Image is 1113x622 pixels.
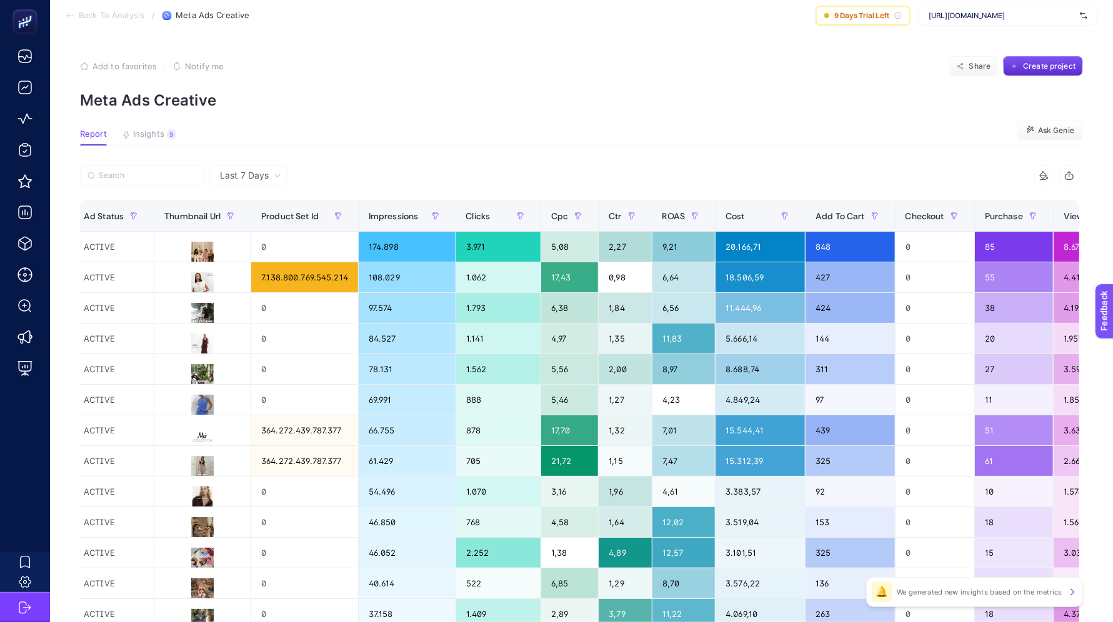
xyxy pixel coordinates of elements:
div: 3.383,57 [716,476,805,506]
div: 1,27 [599,385,651,415]
button: Ask Genie [1017,121,1083,141]
div: 6,38 [541,293,598,323]
div: 4,61 [652,476,716,506]
div: 15.312,39 [716,446,805,476]
span: Ad Status [84,211,124,221]
div: 0 [251,293,358,323]
div: 12,02 [652,507,716,537]
div: 66.755 [359,415,456,445]
input: Search [99,171,197,180]
div: 848 [806,232,895,262]
div: 0 [251,385,358,415]
div: ACTIVE [74,538,154,568]
div: 15 [975,538,1053,568]
span: Ask Genie [1038,126,1074,136]
div: 84.527 [359,323,456,353]
div: 4,58 [541,507,598,537]
div: 2,00 [599,354,651,384]
p: We generated new insights based on the metrics [897,587,1062,597]
div: 153 [806,507,895,537]
div: 🔔 [872,582,892,602]
div: 3.519,04 [716,507,805,537]
div: 7.138.800.769.545.214 [251,262,358,292]
span: Cost [726,211,745,221]
div: 7,01 [652,415,716,445]
div: 12,57 [652,538,716,568]
div: 8,70 [652,568,716,598]
div: ACTIVE [74,476,154,506]
div: 8.688,74 [716,354,805,384]
div: ACTIVE [74,354,154,384]
div: 20.166,71 [716,232,805,262]
span: [URL][DOMAIN_NAME] [929,11,1075,21]
div: 27 [975,354,1053,384]
div: 878 [456,415,541,445]
div: 18.506,59 [716,262,805,292]
div: 0 [896,354,974,384]
span: Ctr [609,211,621,221]
span: ROAS [662,211,686,221]
span: Clicks [466,211,491,221]
div: 108.029 [359,262,456,292]
div: 144 [806,323,895,353]
div: 92 [806,476,895,506]
div: 1.793 [456,293,541,323]
span: Meta Ads Creative [176,11,249,21]
div: 1.141 [456,323,541,353]
div: 8,97 [652,354,716,384]
div: 5,08 [541,232,598,262]
div: 61.429 [359,446,456,476]
div: 0 [896,507,974,537]
span: Create project [1023,61,1076,71]
div: 0 [896,385,974,415]
span: Notify me [185,61,224,71]
div: ACTIVE [74,446,154,476]
div: 1,96 [599,476,651,506]
div: 6,64 [652,262,716,292]
span: Cpc [551,211,568,221]
div: 11,83 [652,323,716,353]
div: 1,15 [599,446,651,476]
span: Insights [133,129,164,139]
div: 1,64 [599,507,651,537]
div: 325 [806,446,895,476]
div: 18 [975,507,1053,537]
div: 3.576,22 [716,568,805,598]
div: 0 [251,538,358,568]
span: Purchase [985,211,1023,221]
div: 55 [975,262,1053,292]
div: 0 [251,323,358,353]
img: svg%3e [1080,9,1087,22]
div: 4,23 [652,385,716,415]
div: 427 [806,262,895,292]
div: 7,47 [652,446,716,476]
span: 9 Days Trial Left [834,11,889,21]
div: 0 [251,232,358,262]
div: 768 [456,507,541,537]
div: 888 [456,385,541,415]
div: ACTIVE [74,385,154,415]
div: 85 [975,232,1053,262]
div: 11.444,96 [716,293,805,323]
div: 0 [896,568,974,598]
div: 705 [456,446,541,476]
div: 0 [896,446,974,476]
div: 15.544,41 [716,415,805,445]
div: 0 [896,415,974,445]
div: 54.496 [359,476,456,506]
div: 4.849,24 [716,385,805,415]
div: 61 [975,446,1053,476]
div: ACTIVE [74,568,154,598]
div: 1,35 [599,323,651,353]
div: 0 [251,568,358,598]
div: ACTIVE [74,415,154,445]
div: 3,16 [541,476,598,506]
span: Checkout [906,211,944,221]
div: 3.101,51 [716,538,805,568]
div: 97.574 [359,293,456,323]
div: 6,85 [541,568,598,598]
div: 38 [975,293,1053,323]
div: 2,27 [599,232,651,262]
div: 9,21 [652,232,716,262]
div: 10 [975,476,1053,506]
